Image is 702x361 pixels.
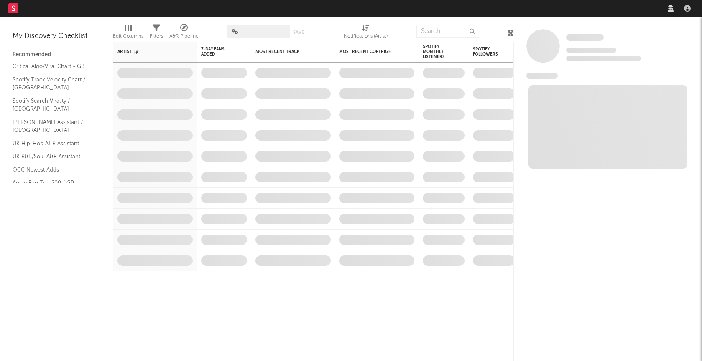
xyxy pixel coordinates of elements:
[169,31,199,41] div: A&R Pipeline
[423,44,452,59] div: Spotify Monthly Listeners
[150,31,163,41] div: Filters
[150,21,163,45] div: Filters
[13,50,100,60] div: Recommended
[13,178,92,187] a: Apple Rap Top 200 / GB
[566,56,641,61] span: 0 fans last week
[169,21,199,45] div: A&R Pipeline
[566,48,616,53] span: Tracking Since: [DATE]
[113,31,143,41] div: Edit Columns
[416,25,479,38] input: Search...
[13,165,92,174] a: OCC Newest Adds
[473,47,502,57] div: Spotify Followers
[13,75,92,92] a: Spotify Track Velocity Chart / [GEOGRAPHIC_DATA]
[566,34,604,41] span: Some Artist
[344,21,388,45] div: Notifications (Artist)
[13,31,100,41] div: My Discovery Checklist
[113,21,143,45] div: Edit Columns
[344,31,388,41] div: Notifications (Artist)
[526,73,558,79] span: News Feed
[117,49,180,54] div: Artist
[13,139,92,148] a: UK Hip-Hop A&R Assistant
[293,30,304,35] button: Save
[201,47,235,57] span: 7-Day Fans Added
[13,96,92,114] a: Spotify Search Virality / [GEOGRAPHIC_DATA]
[339,49,402,54] div: Most Recent Copyright
[566,33,604,42] a: Some Artist
[13,62,92,71] a: Critical Algo/Viral Chart - GB
[13,118,92,135] a: [PERSON_NAME] Assistant / [GEOGRAPHIC_DATA]
[13,152,92,161] a: UK R&B/Soul A&R Assistant
[255,49,318,54] div: Most Recent Track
